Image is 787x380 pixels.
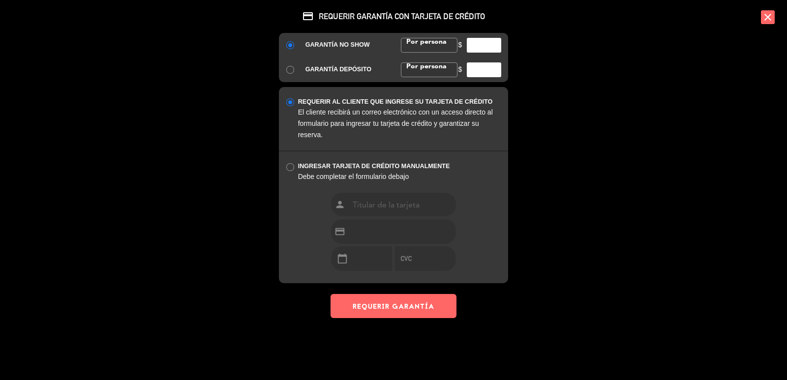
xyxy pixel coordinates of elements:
[404,38,447,45] span: Por persona
[298,161,501,172] div: INGRESAR TARJETA DE CRÉDITO MANUALMENTE
[302,10,314,22] i: credit_card
[331,294,456,318] button: REQUERIR GARANTÍA
[279,10,508,22] span: REQUERIR GARANTÍA CON TARJETA DE CRÉDITO
[298,97,501,107] div: REQUERIR AL CLIENTE QUE INGRESE SU TARJETA DE CRÉDITO
[305,64,386,75] div: GARANTÍA DEPÓSITO
[761,10,775,24] i: close
[298,171,501,182] div: Debe completar el formulario debajo
[298,107,501,141] div: El cliente recibirá un correo electrónico con un acceso directo al formulario para ingresar tu ta...
[458,64,462,75] span: $
[404,63,447,70] span: Por persona
[305,40,386,50] div: GARANTÍA NO SHOW
[458,39,462,51] span: $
